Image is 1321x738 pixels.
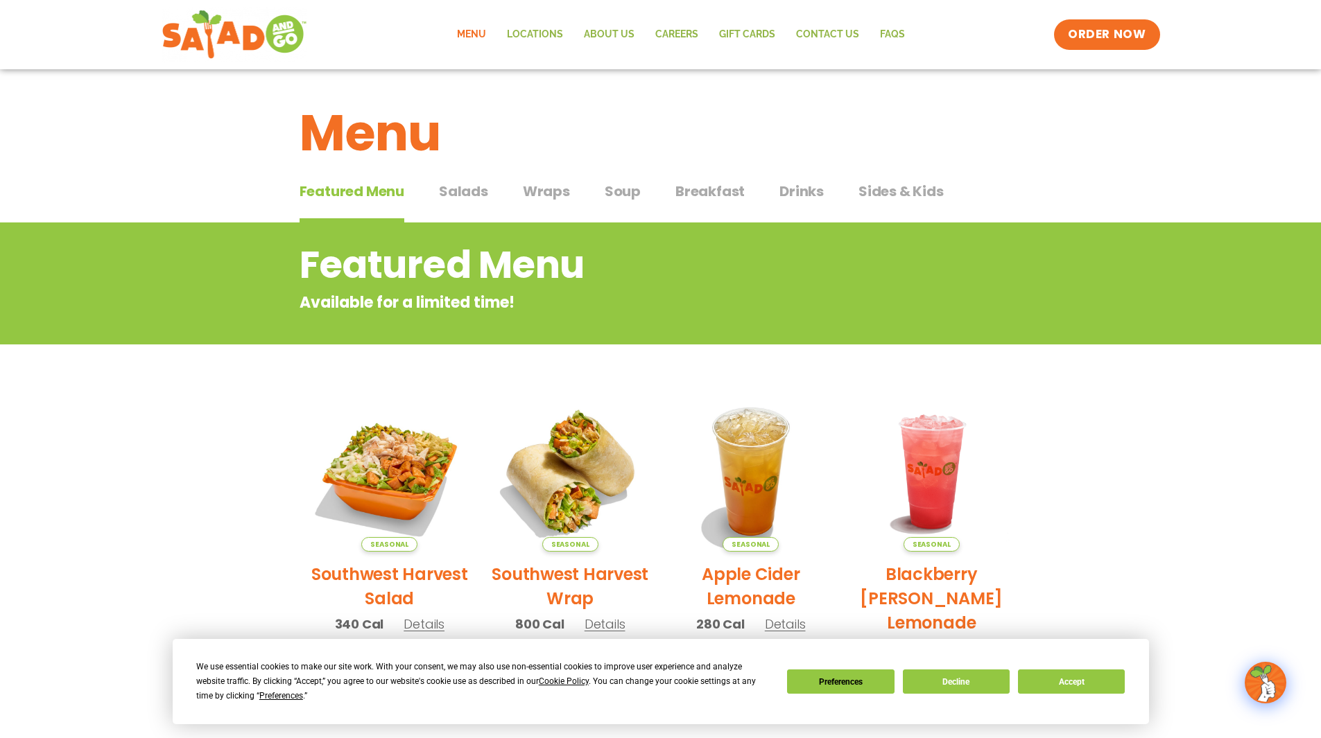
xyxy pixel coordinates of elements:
[404,615,444,633] span: Details
[300,291,910,314] p: Available for a limited time!
[852,392,1012,552] img: Product photo for Blackberry Bramble Lemonade
[196,660,770,703] div: We use essential cookies to make our site work. With your consent, we may also use non-essential ...
[904,537,960,552] span: Seasonal
[300,176,1022,223] div: Tabbed content
[300,181,404,202] span: Featured Menu
[490,562,650,610] h2: Southwest Harvest Wrap
[787,669,894,694] button: Preferences
[310,562,470,610] h2: Southwest Harvest Salad
[779,181,824,202] span: Drinks
[1018,669,1125,694] button: Accept
[858,181,944,202] span: Sides & Kids
[723,537,779,552] span: Seasonal
[259,691,303,701] span: Preferences
[709,19,786,51] a: GIFT CARDS
[645,19,709,51] a: Careers
[361,537,417,552] span: Seasonal
[539,676,589,686] span: Cookie Policy
[870,19,915,51] a: FAQs
[335,615,384,633] span: 340 Cal
[542,537,598,552] span: Seasonal
[585,615,625,633] span: Details
[765,615,806,633] span: Details
[903,669,1010,694] button: Decline
[300,96,1022,170] h1: Menu
[310,392,470,552] img: Product photo for Southwest Harvest Salad
[523,181,570,202] span: Wraps
[162,7,308,62] img: new-SAG-logo-768×292
[173,639,1149,724] div: Cookie Consent Prompt
[786,19,870,51] a: Contact Us
[671,392,831,552] img: Product photo for Apple Cider Lemonade
[515,615,564,633] span: 800 Cal
[447,19,915,51] nav: Menu
[447,19,497,51] a: Menu
[605,181,641,202] span: Soup
[1054,19,1159,50] a: ORDER NOW
[300,237,910,293] h2: Featured Menu
[497,19,573,51] a: Locations
[1068,26,1146,43] span: ORDER NOW
[852,562,1012,635] h2: Blackberry [PERSON_NAME] Lemonade
[439,181,488,202] span: Salads
[675,181,745,202] span: Breakfast
[671,562,831,610] h2: Apple Cider Lemonade
[490,392,650,552] img: Product photo for Southwest Harvest Wrap
[696,615,745,633] span: 280 Cal
[573,19,645,51] a: About Us
[1246,663,1285,702] img: wpChatIcon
